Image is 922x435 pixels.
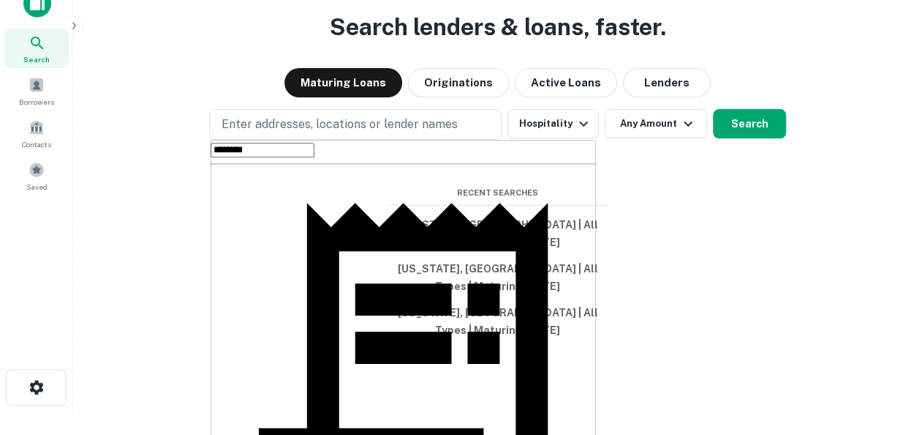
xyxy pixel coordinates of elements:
[209,109,502,140] button: Enter addresses, locations or lender names
[22,138,51,150] span: Contacts
[4,71,69,111] a: Borrowers
[507,109,599,138] button: Hospitality
[713,109,786,138] button: Search
[284,68,402,97] button: Maturing Loans
[19,96,54,108] span: Borrowers
[4,156,69,196] a: Saved
[26,181,48,193] span: Saved
[222,116,458,133] p: Enter addresses, locations or lender names
[330,10,666,45] h3: Search lenders & loans, faster.
[515,68,617,97] button: Active Loans
[4,29,69,68] a: Search
[4,114,69,153] a: Contacts
[408,68,509,97] button: Originations
[849,271,922,341] iframe: Chat Widget
[23,53,50,65] span: Search
[605,109,707,138] button: Any Amount
[623,68,711,97] button: Lenders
